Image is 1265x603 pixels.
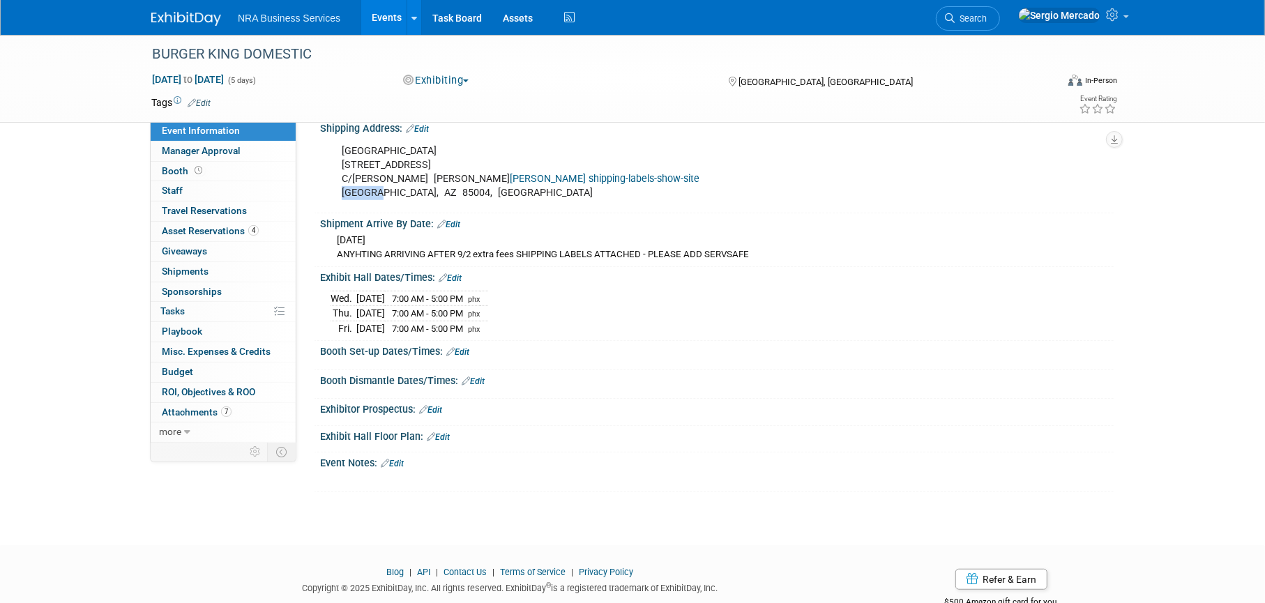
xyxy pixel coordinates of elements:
span: Misc. Expenses & Credits [162,346,271,357]
a: Playbook [151,322,296,342]
span: [GEOGRAPHIC_DATA], [GEOGRAPHIC_DATA] [738,77,913,87]
div: Booth Set-up Dates/Times: [320,341,1114,359]
button: Exhibiting [398,73,475,88]
span: Search [955,13,987,24]
div: [GEOGRAPHIC_DATA] [STREET_ADDRESS] C/[PERSON_NAME] [PERSON_NAME] [GEOGRAPHIC_DATA], AZ 85004, [GE... [332,137,960,207]
a: ROI, Objectives & ROO [151,383,296,402]
a: Search [936,6,1000,31]
div: BURGER KING DOMESTIC [147,42,1035,67]
div: In-Person [1084,75,1117,86]
span: [DATE] [337,234,365,245]
span: | [568,567,577,577]
img: ExhibitDay [151,12,221,26]
div: Copyright © 2025 ExhibitDay, Inc. All rights reserved. ExhibitDay is a registered trademark of Ex... [151,579,868,595]
span: Shipments [162,266,209,277]
a: Refer & Earn [955,569,1047,590]
span: Staff [162,185,183,196]
img: Format-Inperson.png [1068,75,1082,86]
a: Budget [151,362,296,382]
a: Staff [151,181,296,201]
div: ANYHTING ARRIVING AFTER 9/2 extra fees SHIPPING LABELS ATTACHED - PLEASE ADD SERVSAFE [337,248,1103,261]
td: Toggle Event Tabs [268,443,296,461]
span: more [159,426,181,437]
span: phx [468,325,480,334]
span: 7 [221,406,232,417]
span: (5 days) [227,76,256,85]
a: Privacy Policy [579,567,633,577]
a: Edit [419,405,442,415]
span: Playbook [162,326,202,337]
a: Booth [151,162,296,181]
td: Thu. [331,306,356,321]
td: [DATE] [356,291,385,306]
div: Event Format [974,72,1117,93]
a: Event Information [151,121,296,141]
a: Sponsorships [151,282,296,302]
a: Edit [381,459,404,468]
a: Contact Us [444,567,487,577]
span: Budget [162,366,193,377]
span: [DATE] [DATE] [151,73,225,86]
span: Manager Approval [162,145,241,156]
span: Event Information [162,125,240,136]
a: Edit [462,376,485,386]
span: Tasks [160,305,185,316]
td: Fri. [331,321,356,335]
td: [DATE] [356,321,385,335]
td: Tags [151,96,211,109]
a: Terms of Service [500,567,566,577]
a: Tasks [151,302,296,321]
div: Exhibit Hall Dates/Times: [320,267,1114,285]
div: Event Rating [1079,96,1116,102]
span: | [489,567,498,577]
div: Exhibit Hall Floor Plan: [320,426,1114,444]
a: Edit [406,124,429,134]
span: Asset Reservations [162,225,259,236]
div: Shipment Arrive By Date: [320,213,1114,231]
div: Exhibitor Prospectus: [320,399,1114,417]
td: Wed. [331,291,356,306]
a: Asset Reservations4 [151,222,296,241]
a: Travel Reservations [151,201,296,221]
span: Attachments [162,406,232,418]
a: Edit [437,220,460,229]
a: Edit [446,347,469,357]
td: [DATE] [356,306,385,321]
span: 7:00 AM - 5:00 PM [392,293,463,304]
a: Blog [386,567,404,577]
span: 4 [248,225,259,236]
span: NRA Business Services [238,13,340,24]
img: Sergio Mercado [1018,8,1100,23]
td: Personalize Event Tab Strip [243,443,268,461]
span: 7:00 AM - 5:00 PM [392,323,463,334]
sup: ® [546,581,551,589]
a: Edit [188,98,211,108]
div: Shipping Address: [320,118,1114,136]
div: Booth Dismantle Dates/Times: [320,370,1114,388]
span: Giveaways [162,245,207,257]
span: Booth [162,165,205,176]
a: Edit [427,432,450,442]
a: API [417,567,430,577]
span: | [406,567,415,577]
span: phx [468,310,480,319]
span: to [181,74,195,85]
a: Manager Approval [151,142,296,161]
span: ROI, Objectives & ROO [162,386,255,397]
span: Booth not reserved yet [192,165,205,176]
span: phx [468,295,480,304]
a: Attachments7 [151,403,296,422]
span: Travel Reservations [162,205,247,216]
a: more [151,422,296,442]
div: Event Notes: [320,452,1114,471]
a: Giveaways [151,242,296,261]
span: | [432,567,441,577]
a: Misc. Expenses & Credits [151,342,296,362]
span: 7:00 AM - 5:00 PM [392,308,463,319]
a: Shipments [151,262,296,282]
a: [PERSON_NAME] shipping-labels-show-site [510,173,699,185]
a: Edit [439,273,462,283]
span: Sponsorships [162,286,222,297]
